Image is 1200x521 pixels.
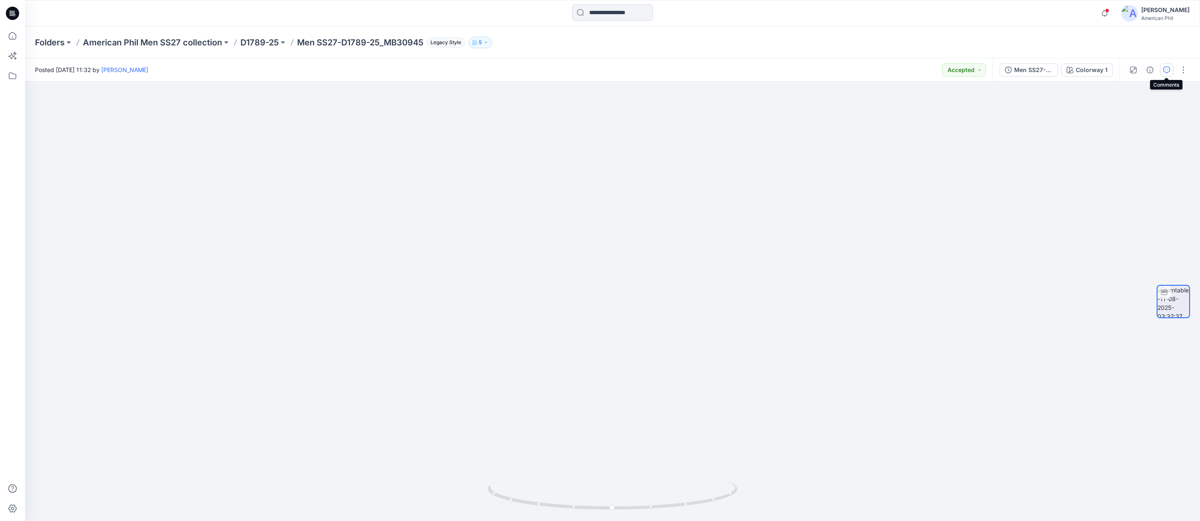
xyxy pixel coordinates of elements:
[479,38,482,47] p: 5
[101,66,148,73] a: [PERSON_NAME]
[35,37,65,48] a: Folders
[1000,63,1058,77] button: Men SS27-D1789-25_MB30945
[1141,15,1190,21] div: American Phil
[240,37,279,48] a: D1789-25
[423,37,465,48] button: Legacy Style
[468,37,492,48] button: 5
[1121,5,1138,22] img: avatar
[427,37,465,47] span: Legacy Style
[297,37,423,48] p: Men SS27-D1789-25_MB30945
[1143,63,1157,77] button: Details
[1061,63,1113,77] button: Colorway 1
[35,65,148,74] span: Posted [DATE] 11:32 by
[1014,65,1052,75] div: Men SS27-D1789-25_MB30945
[1141,5,1190,15] div: [PERSON_NAME]
[1076,65,1107,75] div: Colorway 1
[1157,286,1189,317] img: turntable-11-08-2025-03:32:37
[83,37,222,48] a: American Phil Men SS27 collection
